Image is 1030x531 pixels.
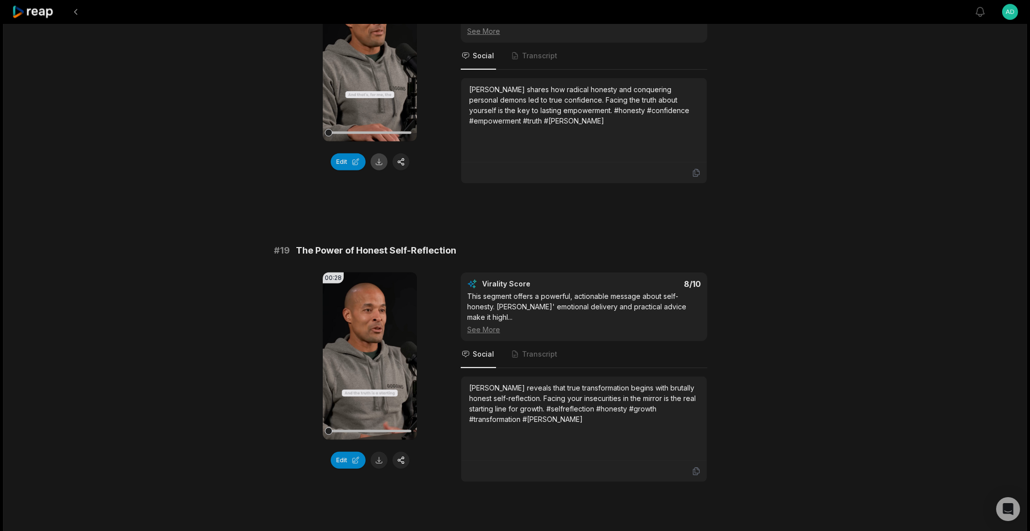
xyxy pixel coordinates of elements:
span: # 19 [274,244,290,258]
span: Transcript [522,349,557,359]
div: Open Intercom Messenger [996,497,1020,521]
div: [PERSON_NAME] shares how radical honesty and conquering personal demons led to true confidence. F... [469,84,699,126]
span: The Power of Honest Self-Reflection [296,244,456,258]
nav: Tabs [461,341,707,368]
div: 8 /10 [594,279,701,289]
div: [PERSON_NAME] reveals that true transformation begins with brutally honest self-reflection. Facin... [469,383,699,424]
video: Your browser does not support mp4 format. [323,272,417,440]
div: This segment offers a powerful, actionable message about self-honesty. [PERSON_NAME]' emotional d... [467,291,701,335]
span: Social [473,51,494,61]
div: Virality Score [482,279,589,289]
span: Transcript [522,51,557,61]
div: See More [467,26,701,36]
button: Edit [331,452,366,469]
div: See More [467,324,701,335]
span: Social [473,349,494,359]
button: Edit [331,153,366,170]
nav: Tabs [461,43,707,70]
